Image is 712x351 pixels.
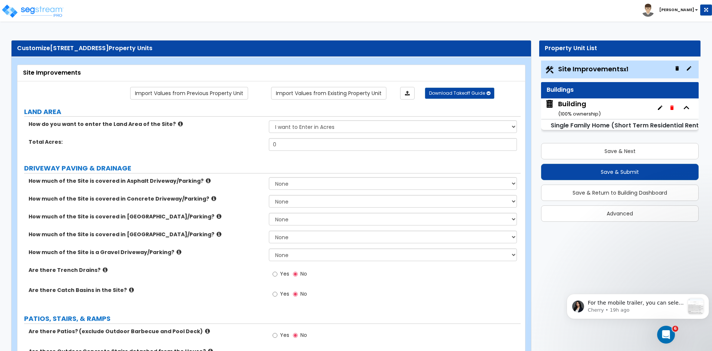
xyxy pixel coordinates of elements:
small: ( 100 % ownership) [558,110,601,117]
input: No [293,331,298,339]
i: click for more info! [129,287,134,293]
label: How much of the Site is covered in [GEOGRAPHIC_DATA]/Parking? [29,231,263,238]
label: LAND AREA [24,107,521,117]
button: Advanced [541,205,699,222]
img: logo_pro_r.png [1,4,64,19]
img: Construction.png [545,65,554,75]
span: 6 [672,326,678,332]
input: No [293,270,298,278]
label: Are there Patios? (exclude Outdoor Barbecue and Pool Deck) [29,328,263,335]
b: [PERSON_NAME] [659,7,694,13]
button: Download Takeoff Guide [425,88,494,99]
i: click for more info! [178,121,183,127]
button: Save & Submit [541,164,699,180]
i: click for more info! [205,328,210,334]
label: Are there Catch Basins in the Site? [29,286,263,294]
span: No [300,270,307,277]
button: Save & Return to Building Dashboard [541,185,699,201]
small: x1 [623,65,628,73]
i: click for more info! [217,231,221,237]
span: [STREET_ADDRESS] [50,44,109,52]
input: Yes [273,270,277,278]
iframe: Intercom live chat [657,326,675,344]
i: click for more info! [217,214,221,219]
a: Import the dynamic attribute values from previous properties. [130,87,248,100]
img: avatar.png [642,4,655,17]
input: Yes [273,331,277,339]
small: Single Family Home (Short Term Residential Rental) [551,121,707,130]
div: Building [558,99,601,118]
span: Download Takeoff Guide [429,90,485,96]
label: How much of the Site is covered in Asphalt Driveway/Parking? [29,177,263,185]
span: Yes [280,270,289,277]
iframe: Intercom notifications message [564,279,712,331]
input: Yes [273,290,277,298]
i: click for more info! [211,196,216,201]
i: click for more info! [206,178,211,183]
label: Total Acres: [29,138,263,146]
i: click for more info! [177,249,181,255]
span: Yes [280,290,289,298]
input: No [293,290,298,298]
div: Buildings [547,86,693,94]
label: DRIVEWAY PAVING & DRAINAGE [24,163,521,173]
div: Customize Property Units [17,44,525,53]
span: No [300,290,307,298]
a: Import the dynamic attribute values from existing properties. [271,87,386,100]
span: Building [545,99,601,118]
button: Save & Next [541,143,699,159]
span: Site Improvements [558,64,628,74]
span: No [300,331,307,339]
div: Site Improvements [23,69,520,77]
label: PATIOS, STAIRS, & RAMPS [24,314,521,324]
label: How do you want to enter the Land Area of the Site? [29,120,263,128]
img: building.svg [545,99,554,109]
label: How much of the Site is a Gravel Driveway/Parking? [29,248,263,256]
i: click for more info! [103,267,108,273]
span: Yes [280,331,289,339]
div: Property Unit List [545,44,695,53]
label: How much of the Site is covered in Concrete Driveway/Parking? [29,195,263,202]
label: How much of the Site is covered in [GEOGRAPHIC_DATA]/Parking? [29,213,263,220]
label: Are there Trench Drains? [29,266,263,274]
a: Import the dynamic attributes value through Excel sheet [400,87,415,100]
